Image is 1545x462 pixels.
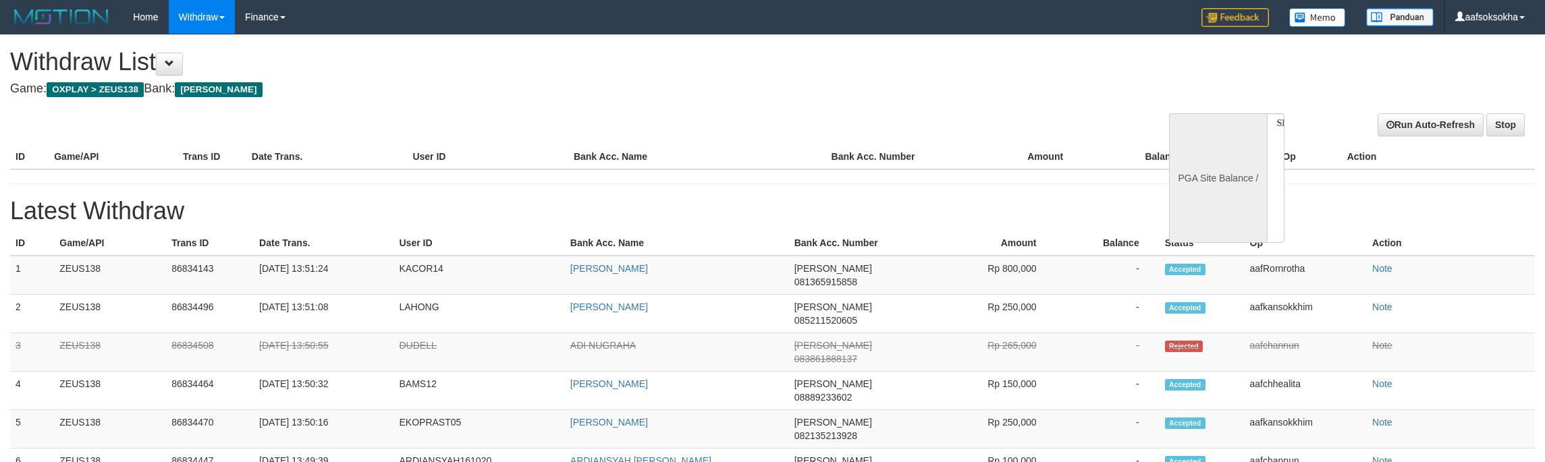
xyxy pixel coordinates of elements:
td: 2 [10,295,54,333]
td: [DATE] 13:50:32 [254,372,394,410]
th: User ID [407,144,568,169]
th: Game/API [49,144,178,169]
td: ZEUS138 [54,295,166,333]
span: [PERSON_NAME] [794,301,872,312]
th: Date Trans. [254,231,394,256]
td: ZEUS138 [54,372,166,410]
th: User ID [394,231,565,256]
th: Bank Acc. Name [565,231,789,256]
td: - [1057,410,1160,449]
td: Rp 250,000 [936,410,1056,449]
th: Date Trans. [246,144,408,169]
h1: Latest Withdraw [10,198,1535,225]
td: 3 [10,333,54,372]
span: [PERSON_NAME] [175,82,262,97]
a: Note [1372,340,1392,351]
span: Accepted [1165,302,1205,314]
th: ID [10,231,54,256]
th: Op [1245,231,1367,256]
td: [DATE] 13:50:55 [254,333,394,372]
td: DUDELL [394,333,565,372]
td: - [1057,256,1160,295]
span: 083861888137 [794,353,857,364]
th: Balance [1057,231,1160,256]
a: [PERSON_NAME] [570,378,648,389]
th: Balance [1083,144,1201,169]
td: 86834464 [166,372,254,410]
td: ZEUS138 [54,333,166,372]
span: [PERSON_NAME] [794,417,872,428]
td: Rp 150,000 [936,372,1056,410]
th: Trans ID [178,144,246,169]
th: Status [1160,231,1245,256]
th: Action [1342,144,1535,169]
td: ZEUS138 [54,410,166,449]
a: [PERSON_NAME] [570,301,648,312]
a: Note [1372,263,1392,274]
td: BAMS12 [394,372,565,410]
span: [PERSON_NAME] [794,340,872,351]
span: [PERSON_NAME] [794,263,872,274]
td: [DATE] 13:51:24 [254,256,394,295]
th: ID [10,144,49,169]
td: 4 [10,372,54,410]
td: Rp 250,000 [936,295,1056,333]
div: PGA Site Balance / [1169,113,1266,243]
span: [PERSON_NAME] [794,378,872,389]
td: 86834143 [166,256,254,295]
th: Amount [954,144,1083,169]
img: MOTION_logo.png [10,7,113,27]
span: Rejected [1165,341,1203,352]
td: aafchannun [1245,333,1367,372]
a: [PERSON_NAME] [570,263,648,274]
h4: Game: Bank: [10,82,1017,96]
td: LAHONG [394,295,565,333]
td: aafkansokkhim [1245,295,1367,333]
a: Note [1372,301,1392,312]
td: - [1057,372,1160,410]
th: Amount [936,231,1056,256]
td: Rp 265,000 [936,333,1056,372]
td: 1 [10,256,54,295]
h1: Withdraw List [10,49,1017,76]
td: [DATE] 13:50:16 [254,410,394,449]
td: Rp 800,000 [936,256,1056,295]
th: Bank Acc. Number [789,231,936,256]
td: 5 [10,410,54,449]
th: Trans ID [166,231,254,256]
span: 085211520605 [794,315,857,326]
span: Accepted [1165,264,1205,275]
span: OXPLAY > ZEUS138 [47,82,144,97]
td: 86834496 [166,295,254,333]
span: 08889233602 [794,392,852,403]
img: Feedback.jpg [1201,8,1269,27]
td: aafchhealita [1245,372,1367,410]
a: [PERSON_NAME] [570,417,648,428]
td: ZEUS138 [54,256,166,295]
a: Note [1372,378,1392,389]
td: 86834470 [166,410,254,449]
td: 86834508 [166,333,254,372]
th: Op [1277,144,1341,169]
th: Action [1367,231,1535,256]
span: Accepted [1165,417,1205,429]
td: aafRornrotha [1245,256,1367,295]
span: 081365915858 [794,277,857,287]
a: Run Auto-Refresh [1378,113,1484,136]
img: Button%20Memo.svg [1289,8,1346,27]
td: KACOR14 [394,256,565,295]
img: panduan.png [1366,8,1434,26]
td: - [1057,333,1160,372]
td: [DATE] 13:51:08 [254,295,394,333]
th: Bank Acc. Name [568,144,826,169]
th: Bank Acc. Number [826,144,955,169]
td: aafkansokkhim [1245,410,1367,449]
span: Accepted [1165,379,1205,391]
a: ADI NUGRAHA [570,340,636,351]
span: 082135213928 [794,430,857,441]
th: Game/API [54,231,166,256]
a: Stop [1486,113,1525,136]
td: EKOPRAST05 [394,410,565,449]
a: Note [1372,417,1392,428]
td: - [1057,295,1160,333]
